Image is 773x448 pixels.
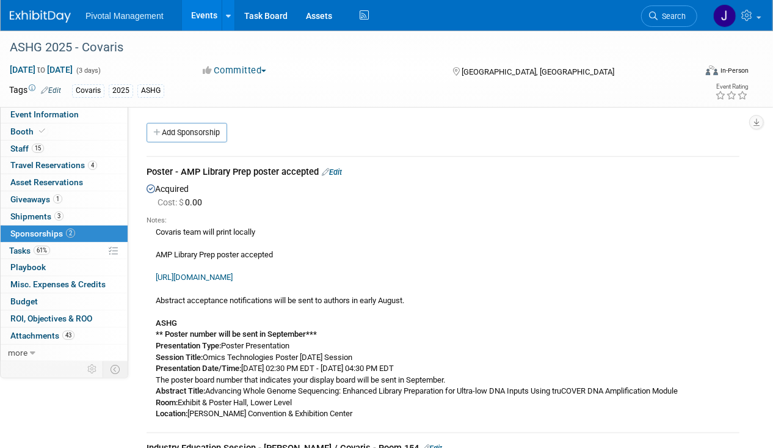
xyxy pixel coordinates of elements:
b: Presentation Date/Time: [156,364,241,373]
img: ExhibitDay [10,10,71,23]
span: 4 [88,161,97,170]
a: Giveaways1 [1,191,128,208]
span: 2 [66,229,75,238]
a: Staff15 [1,141,128,157]
span: Event Information [10,109,79,119]
span: Misc. Expenses & Credits [10,279,106,289]
a: Booth [1,123,128,140]
span: Playbook [10,262,46,272]
b: Abstract Title: [156,386,205,395]
span: [GEOGRAPHIC_DATA], [GEOGRAPHIC_DATA] [462,67,614,76]
a: Asset Reservations [1,174,128,191]
a: Playbook [1,259,128,276]
span: [DATE] [DATE] [9,64,73,75]
span: 1 [53,194,62,204]
div: In-Person [720,66,749,75]
a: Event Information [1,106,128,123]
div: 2025 [109,84,133,97]
span: 61% [34,246,50,255]
div: Notes: [147,216,739,226]
b: ASHG [156,318,177,328]
span: Booth [10,127,48,136]
span: Tasks [9,246,50,255]
td: Toggle Event Tabs [103,361,128,377]
div: Event Rating [715,84,748,90]
a: Sponsorships2 [1,226,128,242]
span: Pivotal Management [85,11,164,21]
a: Add Sponsorship [147,123,227,142]
div: Covaris [72,84,104,97]
a: Shipments3 [1,208,128,225]
div: Covaris team will print locally AMP Library Prep poster accepted Abstract acceptance notification... [147,226,739,420]
span: Travel Reservations [10,160,97,170]
span: more [8,348,27,358]
span: (3 days) [75,67,101,75]
a: Tasks61% [1,243,128,259]
td: Personalize Event Tab Strip [82,361,103,377]
td: Tags [9,84,61,98]
span: Search [658,12,686,21]
a: [URL][DOMAIN_NAME] [156,273,233,282]
a: Travel Reservations4 [1,157,128,174]
span: 0.00 [158,197,207,207]
span: Staff [10,144,44,153]
span: 3 [54,211,64,221]
span: Attachments [10,331,74,340]
span: ROI, Objectives & ROO [10,314,92,323]
div: Poster - AMP Library Prep poster accepted [147,166,739,181]
span: Shipments [10,211,64,221]
b: Room: [156,398,178,407]
a: Edit [322,167,342,177]
div: Event Format [641,64,749,82]
span: Sponsorships [10,229,75,238]
a: Budget [1,293,128,310]
b: Presentation Type: [156,341,221,350]
div: ASHG [137,84,164,97]
img: Format-Inperson.png [706,65,718,75]
b: Location: [156,409,187,418]
a: Attachments43 [1,328,128,344]
a: ROI, Objectives & ROO [1,310,128,327]
button: Committed [198,64,271,77]
span: 43 [62,331,74,340]
div: ASHG 2025 - Covaris [5,37,686,59]
i: Booth reservation complete [39,128,45,134]
span: Asset Reservations [10,177,83,187]
a: Search [641,6,697,27]
span: Cost: $ [158,197,185,207]
a: Misc. Expenses & Credits [1,276,128,293]
b: Session Title: [156,353,203,362]
a: more [1,345,128,361]
span: Budget [10,296,38,306]
span: 15 [32,144,44,153]
b: ** Poster number will be sent in September*** [156,329,317,339]
div: Acquired [147,181,739,424]
a: Edit [41,86,61,95]
img: Jessica Gatton [713,4,736,28]
span: to [35,65,47,75]
span: Giveaways [10,194,62,204]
